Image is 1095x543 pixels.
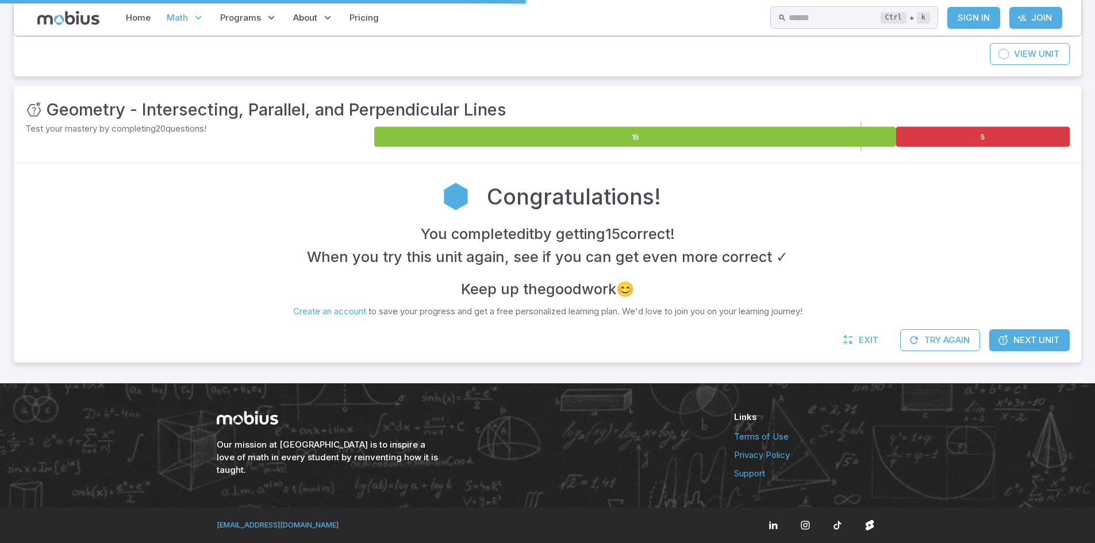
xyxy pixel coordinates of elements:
[881,11,930,25] div: +
[122,5,154,31] a: Home
[1039,48,1059,60] span: Unit
[990,43,1070,65] a: ViewUnit
[900,329,980,351] button: Try Again
[25,122,372,135] p: Test your mastery by completing 20 questions!
[947,7,1000,29] a: Sign In
[220,11,261,24] span: Programs
[837,329,886,351] a: Exit
[217,438,441,476] h6: Our mission at [GEOGRAPHIC_DATA] is to inspire a love of math in every student by reinventing how...
[346,5,382,31] a: Pricing
[989,329,1070,351] a: Next Unit
[917,12,930,24] kbd: k
[293,305,802,318] p: to save your progress and get a free personalized learning plan. We'd love to join you on your le...
[881,12,906,24] kbd: Ctrl
[734,411,879,423] h6: Links
[461,278,635,301] h4: Keep up the good work 😊
[1013,334,1059,346] span: Next Unit
[487,180,661,213] h2: Congratulations!
[293,306,366,317] a: Create an account
[421,222,675,245] h4: You completed it by getting 15 correct !
[307,245,788,268] h4: When you try this unit again, see if you can get even more correct ✓
[1009,7,1062,29] a: Join
[1014,48,1036,60] span: View
[859,334,878,346] span: Exit
[734,467,879,480] a: Support
[293,11,317,24] span: About
[734,430,879,443] a: Terms of Use
[734,449,879,461] a: Privacy Policy
[167,11,188,24] span: Math
[46,97,506,122] h3: Geometry - Intersecting, Parallel, and Perpendicular Lines
[217,520,339,529] a: [EMAIL_ADDRESS][DOMAIN_NAME]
